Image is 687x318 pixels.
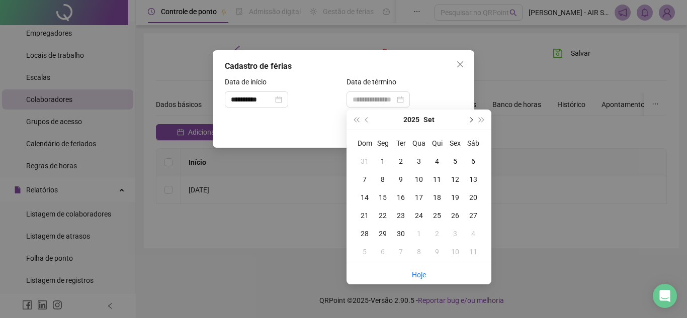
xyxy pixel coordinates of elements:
[374,188,392,206] td: 2025-09-15
[356,243,374,261] td: 2025-10-05
[410,206,428,225] td: 2025-09-24
[410,243,428,261] td: 2025-10-08
[464,170,482,188] td: 2025-09-13
[446,188,464,206] td: 2025-09-19
[356,188,374,206] td: 2025-09-14
[377,209,389,222] div: 22
[410,188,428,206] td: 2025-09-17
[467,228,479,240] div: 4
[423,110,435,130] button: month panel
[392,206,410,225] td: 2025-09-23
[465,110,476,130] button: next-year
[395,246,407,258] div: 7
[413,173,425,185] div: 10
[413,155,425,167] div: 3
[403,110,419,130] button: year panel
[446,206,464,225] td: 2025-09-26
[374,206,392,225] td: 2025-09-22
[456,60,464,68] span: close
[410,170,428,188] td: 2025-09-10
[464,243,482,261] td: 2025-10-11
[356,152,374,170] td: 2025-08-31
[392,225,410,243] td: 2025-09-30
[359,246,371,258] div: 5
[413,191,425,203] div: 17
[449,246,461,258] div: 10
[413,209,425,222] div: 24
[431,191,443,203] div: 18
[428,134,446,152] th: Qui
[374,134,392,152] th: Seg
[410,152,428,170] td: 2025-09-03
[449,191,461,203] div: 19
[449,228,461,240] div: 3
[467,155,479,167] div: 6
[395,173,407,185] div: 9
[410,134,428,152] th: Qua
[410,225,428,243] td: 2025-10-01
[467,173,479,185] div: 13
[653,284,677,308] div: Open Intercom Messenger
[467,246,479,258] div: 11
[446,134,464,152] th: Sex
[362,110,373,130] button: prev-year
[392,152,410,170] td: 2025-09-02
[395,191,407,203] div: 16
[359,173,371,185] div: 7
[395,209,407,222] div: 23
[413,246,425,258] div: 8
[374,225,392,243] td: 2025-09-29
[377,191,389,203] div: 15
[428,243,446,261] td: 2025-10-09
[392,170,410,188] td: 2025-09-09
[359,191,371,203] div: 14
[467,209,479,222] div: 27
[428,225,446,243] td: 2025-10-02
[449,209,461,222] div: 26
[431,209,443,222] div: 25
[476,110,487,130] button: super-next-year
[446,170,464,188] td: 2025-09-12
[225,60,462,72] div: Cadastro de férias
[431,173,443,185] div: 11
[351,110,362,130] button: super-prev-year
[464,188,482,206] td: 2025-09-20
[428,170,446,188] td: 2025-09-11
[431,246,443,258] div: 9
[374,243,392,261] td: 2025-10-06
[446,225,464,243] td: 2025-10-03
[377,228,389,240] div: 29
[464,225,482,243] td: 2025-10-04
[356,225,374,243] td: 2025-09-28
[464,152,482,170] td: 2025-09-06
[356,206,374,225] td: 2025-09-21
[431,155,443,167] div: 4
[431,228,443,240] div: 2
[374,170,392,188] td: 2025-09-08
[395,228,407,240] div: 30
[392,243,410,261] td: 2025-10-07
[392,134,410,152] th: Ter
[359,209,371,222] div: 21
[464,134,482,152] th: Sáb
[446,243,464,261] td: 2025-10-10
[428,188,446,206] td: 2025-09-18
[377,173,389,185] div: 8
[392,188,410,206] td: 2025-09-16
[412,271,426,279] a: Hoje
[347,76,403,87] label: Data de término
[452,56,468,72] button: Close
[356,134,374,152] th: Dom
[413,228,425,240] div: 1
[428,206,446,225] td: 2025-09-25
[464,206,482,225] td: 2025-09-27
[356,170,374,188] td: 2025-09-07
[449,173,461,185] div: 12
[377,246,389,258] div: 6
[449,155,461,167] div: 5
[377,155,389,167] div: 1
[428,152,446,170] td: 2025-09-04
[359,155,371,167] div: 31
[359,228,371,240] div: 28
[225,76,273,87] label: Data de início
